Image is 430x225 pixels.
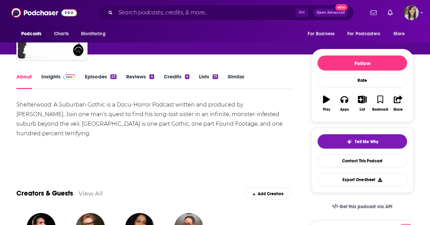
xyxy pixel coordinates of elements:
button: open menu [343,27,390,40]
button: List [353,91,371,116]
a: Similar [228,73,244,89]
a: Charts [50,27,73,40]
button: tell me why sparkleTell Me Why [318,134,407,149]
button: Show profile menu [404,5,419,20]
div: 13 [213,74,218,79]
button: open menu [16,27,50,40]
button: Export One-Sheet [318,173,407,186]
a: View All [79,190,103,197]
span: Open Advanced [317,11,345,14]
a: Reviews4 [126,73,154,89]
span: Get this podcast via API [339,204,392,210]
input: Search podcasts, credits, & more... [116,7,295,18]
img: Podchaser Pro [63,74,75,80]
img: tell me why sparkle [347,139,352,145]
div: Shelterwood: A Suburban Gothic is a Docu-Horror Podcast written and produced by [PERSON_NAME]. Jo... [16,100,291,138]
button: Follow [318,55,407,71]
div: List [360,108,365,112]
button: Apps [335,91,353,116]
button: open menu [76,27,114,40]
a: Show notifications dropdown [368,7,379,18]
div: Apps [340,108,349,112]
div: Rate [318,73,407,87]
img: Podchaser - Follow, Share and Rate Podcasts [11,6,77,19]
span: Podcasts [21,29,41,39]
span: For Podcasters [347,29,380,39]
a: Contact This Podcast [318,154,407,167]
span: Logged in as devinandrade [404,5,419,20]
div: 23 [110,74,117,79]
a: Credits4 [164,73,189,89]
button: open menu [389,27,414,40]
div: 4 [149,74,154,79]
img: User Profile [404,5,419,20]
a: About [16,73,32,89]
button: Bookmark [371,91,389,116]
div: Search podcasts, credits, & more... [97,5,354,21]
a: Get this podcast via API [327,198,398,215]
div: Bookmark [372,108,388,112]
button: open menu [303,27,343,40]
span: Monitoring [81,29,105,39]
div: Share [393,108,403,112]
a: InsightsPodchaser Pro [41,73,75,89]
div: 4 [185,74,189,79]
span: Charts [54,29,69,39]
a: Show notifications dropdown [385,7,395,18]
span: ⌘ K [295,8,308,17]
a: Lists13 [199,73,218,89]
div: Play [323,108,330,112]
button: Play [318,91,335,116]
span: Tell Me Why [355,139,378,145]
button: Share [389,91,407,116]
a: Creators & Guests [16,189,73,198]
a: Episodes23 [85,73,117,89]
span: New [335,4,348,11]
div: Add Creators [244,187,291,199]
span: For Business [308,29,335,39]
button: Open AdvancedNew [313,9,348,17]
span: More [393,29,405,39]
